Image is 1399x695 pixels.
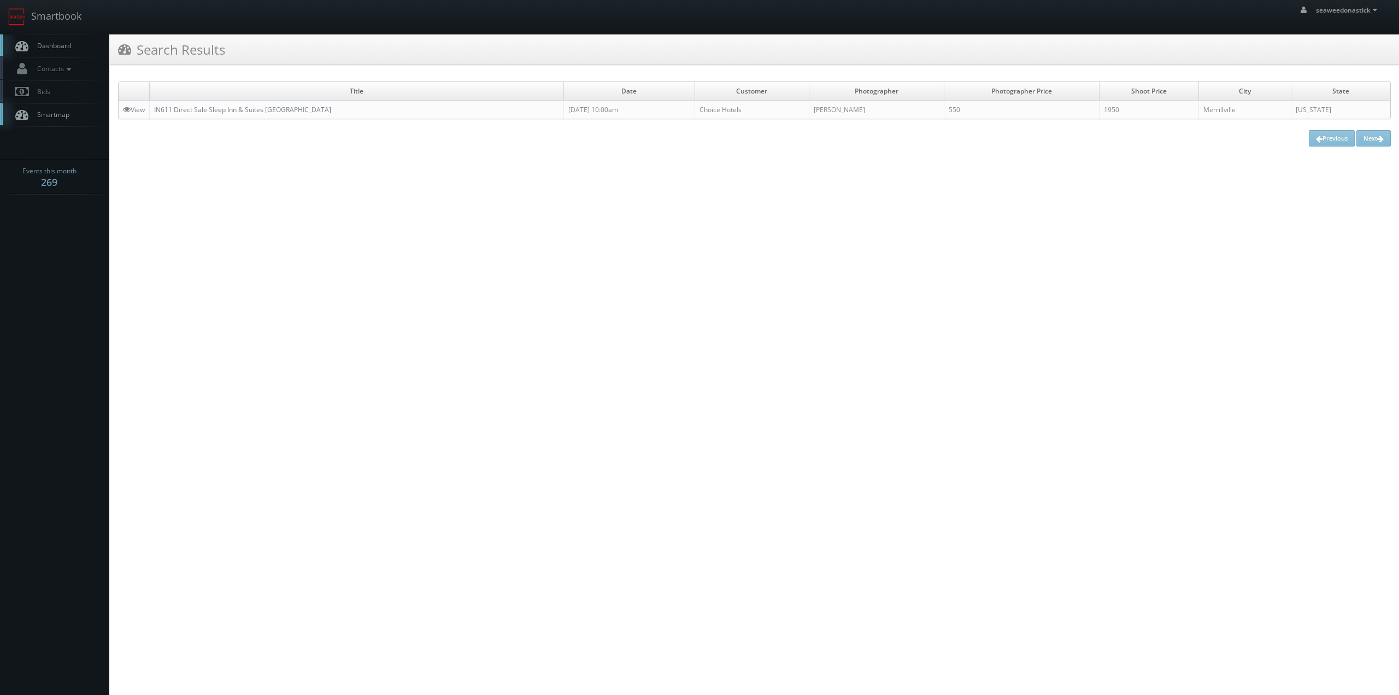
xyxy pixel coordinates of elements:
h3: Search Results [118,40,225,59]
td: City [1199,82,1291,101]
td: Customer [695,82,809,101]
td: Date [563,82,695,101]
span: Events this month [22,166,77,177]
span: Dashboard [32,41,71,50]
td: Merrillville [1199,101,1291,119]
td: Photographer Price [944,82,1100,101]
strong: 269 [41,176,57,189]
td: [US_STATE] [1291,101,1390,119]
a: IN611 Direct Sale Sleep Inn & Suites [GEOGRAPHIC_DATA] [154,105,331,114]
img: smartbook-logo.png [8,8,26,26]
td: [PERSON_NAME] [809,101,944,119]
span: Contacts [32,64,74,73]
td: 1950 [1100,101,1199,119]
a: View [123,105,145,114]
td: State [1291,82,1390,101]
span: Smartmap [32,110,69,119]
td: Photographer [809,82,944,101]
span: Bids [32,87,50,96]
td: Title [150,82,564,101]
td: [DATE] 10:00am [563,101,695,119]
td: Choice Hotels [695,101,809,119]
span: seaweedonastick [1316,5,1380,15]
td: 550 [944,101,1100,119]
td: Shoot Price [1100,82,1199,101]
